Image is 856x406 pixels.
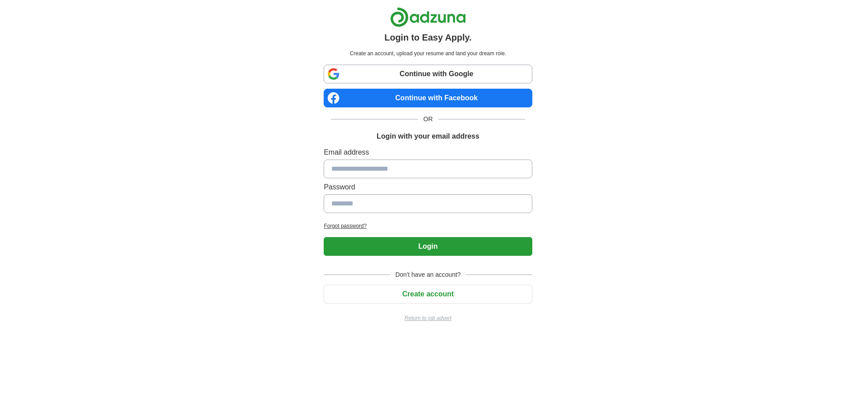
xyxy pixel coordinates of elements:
[324,147,532,158] label: Email address
[390,270,466,279] span: Don't have an account?
[324,222,532,230] a: Forgot password?
[324,314,532,322] a: Return to job advert
[324,65,532,83] a: Continue with Google
[325,49,530,57] p: Create an account, upload your resume and land your dream role.
[324,290,532,298] a: Create account
[418,115,438,124] span: OR
[324,89,532,107] a: Continue with Facebook
[377,131,479,142] h1: Login with your email address
[324,182,532,193] label: Password
[390,7,466,27] img: Adzuna logo
[384,31,472,44] h1: Login to Easy Apply.
[324,285,532,303] button: Create account
[324,237,532,256] button: Login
